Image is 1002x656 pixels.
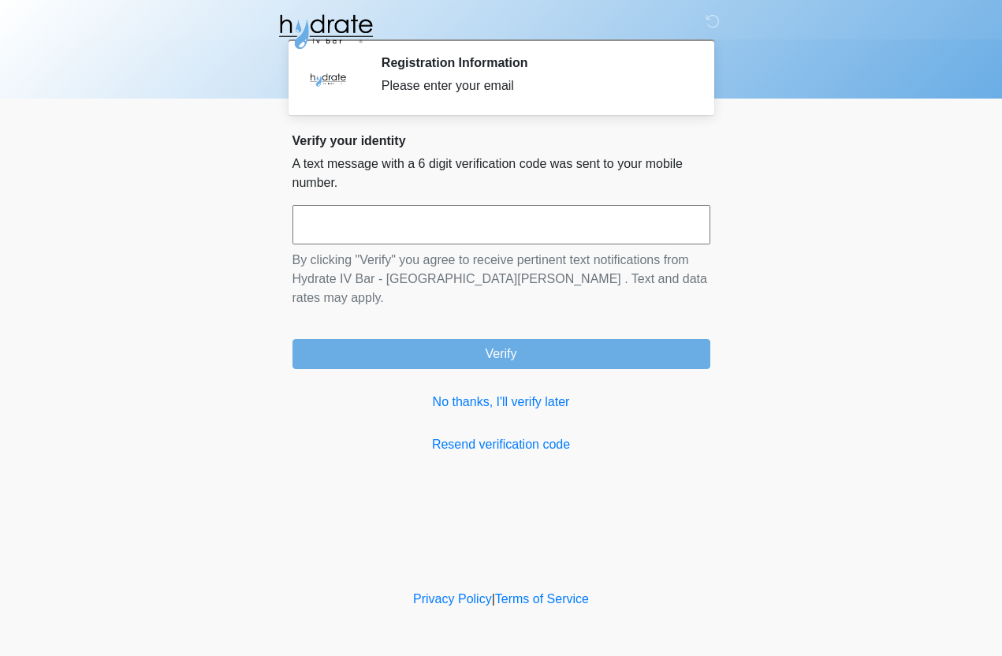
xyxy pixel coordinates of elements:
[304,55,352,102] img: Agent Avatar
[292,435,710,454] a: Resend verification code
[292,339,710,369] button: Verify
[413,592,492,606] a: Privacy Policy
[292,393,710,412] a: No thanks, I'll verify later
[292,133,710,148] h2: Verify your identity
[492,592,495,606] a: |
[382,76,687,95] div: Please enter your email
[292,155,710,192] p: A text message with a 6 digit verification code was sent to your mobile number.
[292,251,710,307] p: By clicking "Verify" you agree to receive pertinent text notifications from Hydrate IV Bar - [GEO...
[495,592,589,606] a: Terms of Service
[277,12,374,51] img: Hydrate IV Bar - Fort Collins Logo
